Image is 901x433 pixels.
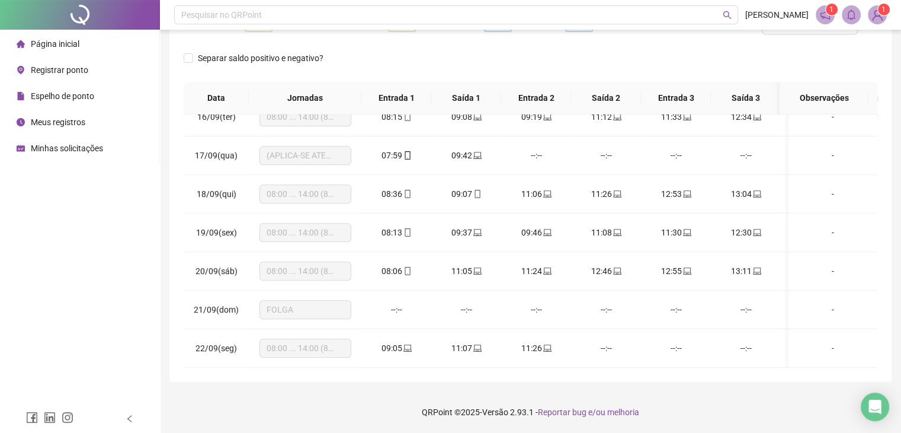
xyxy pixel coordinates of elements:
[612,267,621,275] span: laptop
[682,113,691,121] span: laptop
[581,110,631,123] div: 11:12
[371,187,422,200] div: 08:36
[542,228,551,237] span: laptop
[441,226,492,239] div: 09:37
[160,391,901,433] footer: QRPoint © 2025 - 2.93.1 -
[31,117,85,127] span: Meus registros
[431,82,501,114] th: Saída 1
[126,415,134,423] span: left
[402,151,412,160] span: mobile
[720,226,771,239] div: 12:30
[441,342,492,355] div: 11:07
[472,190,482,198] span: mobile
[798,110,868,123] div: -
[612,228,621,237] span: laptop
[720,265,771,278] div: 13:11
[720,342,771,355] div: --:--
[511,187,562,200] div: 11:06
[650,226,701,239] div: 11:30
[650,149,701,162] div: --:--
[194,305,239,314] span: 21/09(dom)
[798,265,868,278] div: -
[184,82,249,114] th: Data
[31,91,94,101] span: Espelho de ponto
[581,342,631,355] div: --:--
[511,265,562,278] div: 11:24
[752,267,761,275] span: laptop
[402,344,412,352] span: laptop
[650,265,701,278] div: 12:55
[31,65,88,75] span: Registrar ponto
[26,412,38,424] span: facebook
[798,226,868,239] div: -
[846,9,857,20] span: bell
[267,339,344,357] span: 08:00 ... 14:00 (8 HORAS)
[752,228,761,237] span: laptop
[195,343,237,353] span: 22/09(seg)
[745,8,809,21] span: [PERSON_NAME]
[371,265,422,278] div: 08:06
[881,5,886,14] span: 1
[720,303,771,316] div: --:--
[249,82,361,114] th: Jornadas
[650,110,701,123] div: 11:33
[826,4,838,15] sup: 1
[197,189,236,199] span: 18/09(qui)
[17,92,25,100] span: file
[441,187,492,200] div: 09:07
[193,52,328,65] span: Separar saldo positivo e negativo?
[371,303,422,316] div: --:--
[371,110,422,123] div: 08:15
[581,149,631,162] div: --:--
[820,9,831,20] span: notification
[780,82,868,114] th: Observações
[581,265,631,278] div: 12:46
[472,344,482,352] span: laptop
[31,144,103,153] span: Minhas solicitações
[267,147,344,164] span: (APLICA-SE ATESTADO)
[542,267,551,275] span: laptop
[501,82,571,114] th: Entrada 2
[267,108,344,126] span: 08:00 ... 14:00 (8 HORAS)
[44,412,56,424] span: linkedin
[511,303,562,316] div: --:--
[752,190,761,198] span: laptop
[720,187,771,200] div: 13:04
[472,151,482,160] span: laptop
[878,4,890,15] sup: Atualize o seu contato no menu Meus Dados
[511,149,562,162] div: --:--
[720,110,771,123] div: 12:34
[650,187,701,200] div: 12:53
[542,190,551,198] span: laptop
[197,112,236,122] span: 16/09(ter)
[789,91,859,104] span: Observações
[798,187,868,200] div: -
[267,262,344,280] span: 08:00 ... 14:00 (8 HORAS)
[542,113,551,121] span: laptop
[472,228,482,237] span: laptop
[267,185,344,203] span: 08:00 ... 14:00 (8 HORAS)
[581,303,631,316] div: --:--
[17,118,25,126] span: clock-circle
[31,39,79,49] span: Página inicial
[581,226,631,239] div: 11:08
[571,82,641,114] th: Saída 2
[17,66,25,74] span: environment
[482,407,508,417] span: Versão
[441,303,492,316] div: --:--
[441,265,492,278] div: 11:05
[798,342,868,355] div: -
[682,228,691,237] span: laptop
[511,226,562,239] div: 09:46
[641,82,711,114] th: Entrada 3
[861,393,889,421] div: Open Intercom Messenger
[62,412,73,424] span: instagram
[267,301,344,319] span: FOLGA
[267,224,344,241] span: 08:00 ... 14:00 (8 HORAS)
[371,226,422,239] div: 08:13
[441,110,492,123] div: 09:08
[752,113,761,121] span: laptop
[711,82,781,114] th: Saída 3
[402,190,412,198] span: mobile
[441,149,492,162] div: 09:42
